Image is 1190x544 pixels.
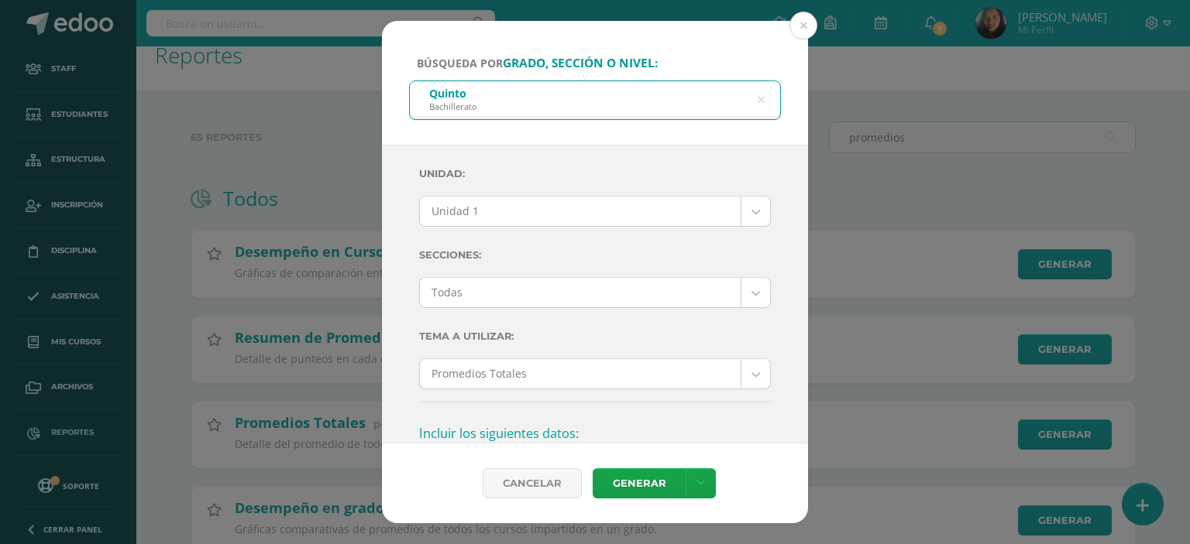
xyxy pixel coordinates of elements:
span: Unidad 1 [432,197,729,226]
a: Promedios Totales [420,359,770,388]
h3: Incluir los siguientes datos: [419,418,771,450]
div: Bachillerato [429,101,477,112]
span: Todas [432,278,729,307]
input: ej. Primero primaria, etc. [410,81,780,119]
div: Cancelar [483,468,582,498]
button: Close (Esc) [789,12,817,39]
label: Unidad: [419,158,771,190]
label: Tema a Utilizar: [419,320,771,352]
div: Quinto [429,86,477,101]
a: Generar [593,468,686,498]
strong: grado, sección o nivel: [503,55,658,71]
a: Unidad 1 [420,197,770,226]
span: Búsqueda por [417,56,658,70]
span: Promedios Totales [432,359,729,388]
a: Todas [420,278,770,307]
label: Secciones: [419,239,771,271]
